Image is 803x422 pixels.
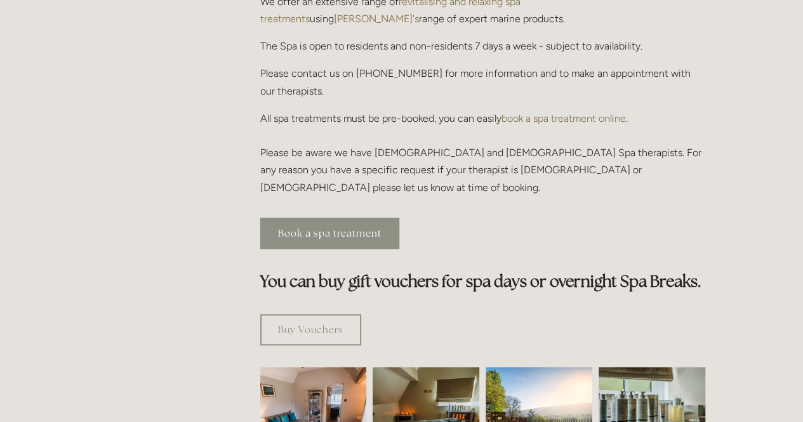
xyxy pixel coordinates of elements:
[260,110,705,196] p: All spa treatments must be pre-booked, you can easily . Please be aware we have [DEMOGRAPHIC_DATA...
[260,271,701,291] strong: You can buy gift vouchers for spa days or overnight Spa Breaks.
[501,112,626,124] a: book a spa treatment online
[334,13,419,25] a: [PERSON_NAME]'s
[260,65,705,99] p: Please contact us on [PHONE_NUMBER] for more information and to make an appointment with our ther...
[260,314,361,345] a: Buy Vouchers
[260,37,705,55] p: The Spa is open to residents and non-residents 7 days a week - subject to availability.
[260,218,399,249] a: Book a spa treatment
